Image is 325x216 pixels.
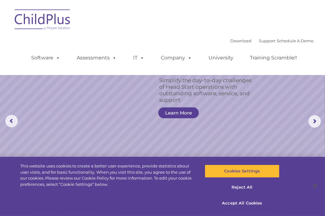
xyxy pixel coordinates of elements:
[25,52,67,64] a: Software
[12,5,74,36] img: ChildPlus by Procare Solutions
[277,38,314,43] a: Schedule A Demo
[71,52,123,64] a: Assessments
[20,163,195,187] div: This website uses cookies to create a better user experience, provide statistics about user visit...
[231,38,314,43] font: |
[205,197,280,210] button: Accept All Cookies
[158,38,260,75] rs-layer: The ORIGINAL Head Start software.
[158,107,199,118] a: Learn More
[205,181,280,194] button: Reject All
[155,52,198,64] a: Company
[205,165,280,178] button: Cookies Settings
[308,179,322,193] button: Close
[259,38,276,43] a: Support
[203,52,240,64] a: University
[231,38,252,43] a: Download
[244,52,303,64] a: Training Scramble!!
[159,77,254,103] rs-layer: Simplify the day-to-day challenges of Head Start operations with outstanding software, service, a...
[127,52,151,64] a: IT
